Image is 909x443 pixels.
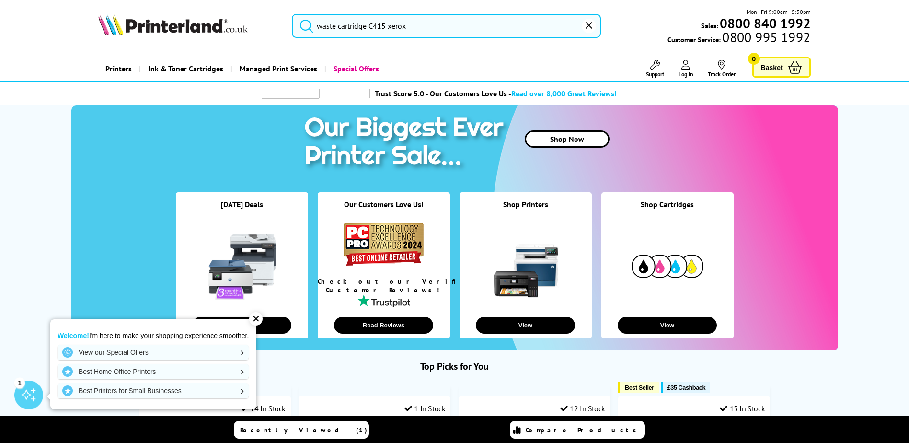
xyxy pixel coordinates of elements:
button: Read Reviews [334,317,433,334]
b: 0800 840 1992 [720,14,811,32]
img: trustpilot rating [262,87,319,99]
img: Printerland Logo [98,14,248,35]
div: 12 In Stock [560,404,605,413]
div: Shop Printers [460,199,592,221]
a: Printerland Logo [98,14,280,37]
a: View our Special Offers [58,345,249,360]
img: trustpilot rating [319,89,370,98]
span: £35 Cashback [667,384,705,391]
div: 14 In Stock [241,404,286,413]
span: Recently Viewed (1) [240,426,368,434]
span: Best Seller [625,384,654,391]
div: 1 [14,377,25,388]
span: Sales: [701,21,718,30]
a: Support [646,60,664,78]
img: printer sale [299,105,513,181]
div: ✕ [249,312,263,326]
span: Mon - Fri 9:00am - 5:30pm [747,7,811,16]
a: Best Home Office Printers [58,364,249,379]
a: Trust Score 5.0 - Our Customers Love Us -Read over 8,000 Great Reviews! [375,89,617,98]
a: 0800 840 1992 [718,19,811,28]
a: Managed Print Services [230,57,324,81]
span: Support [646,70,664,78]
input: Search p [292,14,601,38]
span: Ink & Toner Cartridges [148,57,223,81]
p: I'm here to make your shopping experience smoother. [58,331,249,340]
span: Basket [761,61,783,74]
div: Check out our Verified Customer Reviews! [318,277,450,294]
a: Special Offers [324,57,386,81]
a: Compare Products [510,421,645,439]
span: Compare Products [526,426,642,434]
a: Printers [98,57,139,81]
a: Recently Viewed (1) [234,421,369,439]
div: Our Customers Love Us! [318,199,450,221]
button: Best Seller [618,382,659,393]
a: Ink & Toner Cartridges [139,57,230,81]
a: Shop Now [525,130,610,148]
strong: Welcome! [58,332,89,339]
a: Basket 0 [752,57,811,78]
span: 0 [748,53,760,65]
a: Track Order [708,60,736,78]
button: £35 Cashback [661,382,710,393]
div: 15 In Stock [720,404,765,413]
span: Log In [679,70,693,78]
span: Read over 8,000 Great Reviews! [511,89,617,98]
span: Customer Service: [667,33,810,44]
span: 0800 995 1992 [721,33,810,42]
a: Best Printers for Small Businesses [58,383,249,398]
button: View [618,317,717,334]
div: 1 In Stock [404,404,446,413]
a: Log In [679,60,693,78]
div: [DATE] Deals [176,199,308,221]
button: View [476,317,575,334]
div: Shop Cartridges [601,199,734,221]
